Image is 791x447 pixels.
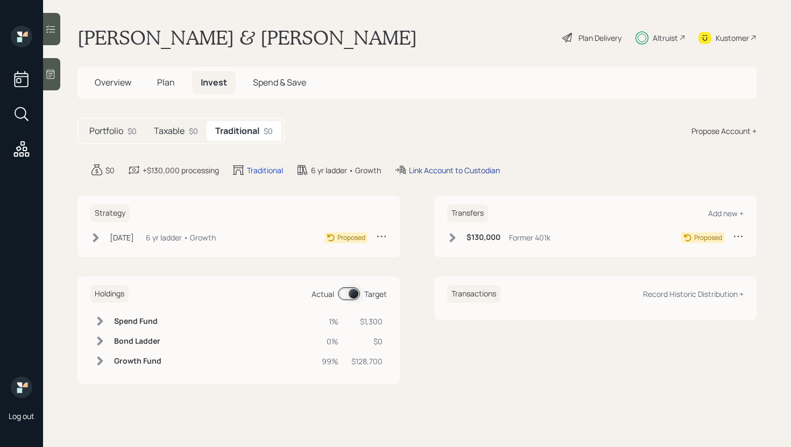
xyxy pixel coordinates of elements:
[110,232,134,243] div: [DATE]
[189,125,198,137] div: $0
[311,165,381,176] div: 6 yr ladder • Growth
[77,26,417,49] h1: [PERSON_NAME] & [PERSON_NAME]
[253,76,306,88] span: Spend & Save
[9,411,34,421] div: Log out
[201,76,227,88] span: Invest
[11,377,32,398] img: retirable_logo.png
[351,316,383,327] div: $1,300
[90,204,130,222] h6: Strategy
[114,337,161,346] h6: Bond Ladder
[694,233,722,243] div: Proposed
[351,336,383,347] div: $0
[322,316,338,327] div: 1%
[364,288,387,300] div: Target
[215,126,259,136] h5: Traditional
[447,285,500,303] h6: Transactions
[105,165,115,176] div: $0
[322,336,338,347] div: 0%
[146,232,216,243] div: 6 yr ladder • Growth
[95,76,131,88] span: Overview
[154,126,185,136] h5: Taxable
[716,32,749,44] div: Kustomer
[653,32,678,44] div: Altruist
[114,357,161,366] h6: Growth Fund
[691,125,757,137] div: Propose Account +
[128,125,137,137] div: $0
[264,125,273,137] div: $0
[467,233,500,242] h6: $130,000
[157,76,175,88] span: Plan
[409,165,500,176] div: Link Account to Custodian
[351,356,383,367] div: $128,700
[708,208,744,218] div: Add new +
[143,165,219,176] div: +$130,000 processing
[89,126,123,136] h5: Portfolio
[643,289,744,299] div: Record Historic Distribution +
[90,285,129,303] h6: Holdings
[447,204,488,222] h6: Transfers
[509,232,550,243] div: Former 401k
[322,356,338,367] div: 99%
[114,317,161,326] h6: Spend Fund
[337,233,365,243] div: Proposed
[578,32,621,44] div: Plan Delivery
[312,288,334,300] div: Actual
[247,165,283,176] div: Traditional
